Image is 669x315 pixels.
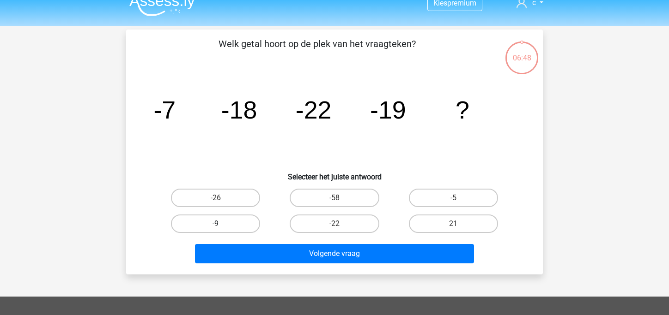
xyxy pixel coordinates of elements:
[290,214,379,233] label: -22
[505,41,539,64] div: 06:48
[221,96,257,124] tspan: -18
[141,165,528,181] h6: Selecteer het juiste antwoord
[409,214,498,233] label: 21
[370,96,406,124] tspan: -19
[141,37,493,65] p: Welk getal hoort op de plek van het vraagteken?
[409,189,498,207] label: -5
[153,96,176,124] tspan: -7
[456,96,469,124] tspan: ?
[171,214,260,233] label: -9
[171,189,260,207] label: -26
[290,189,379,207] label: -58
[296,96,332,124] tspan: -22
[195,244,474,263] button: Volgende vraag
